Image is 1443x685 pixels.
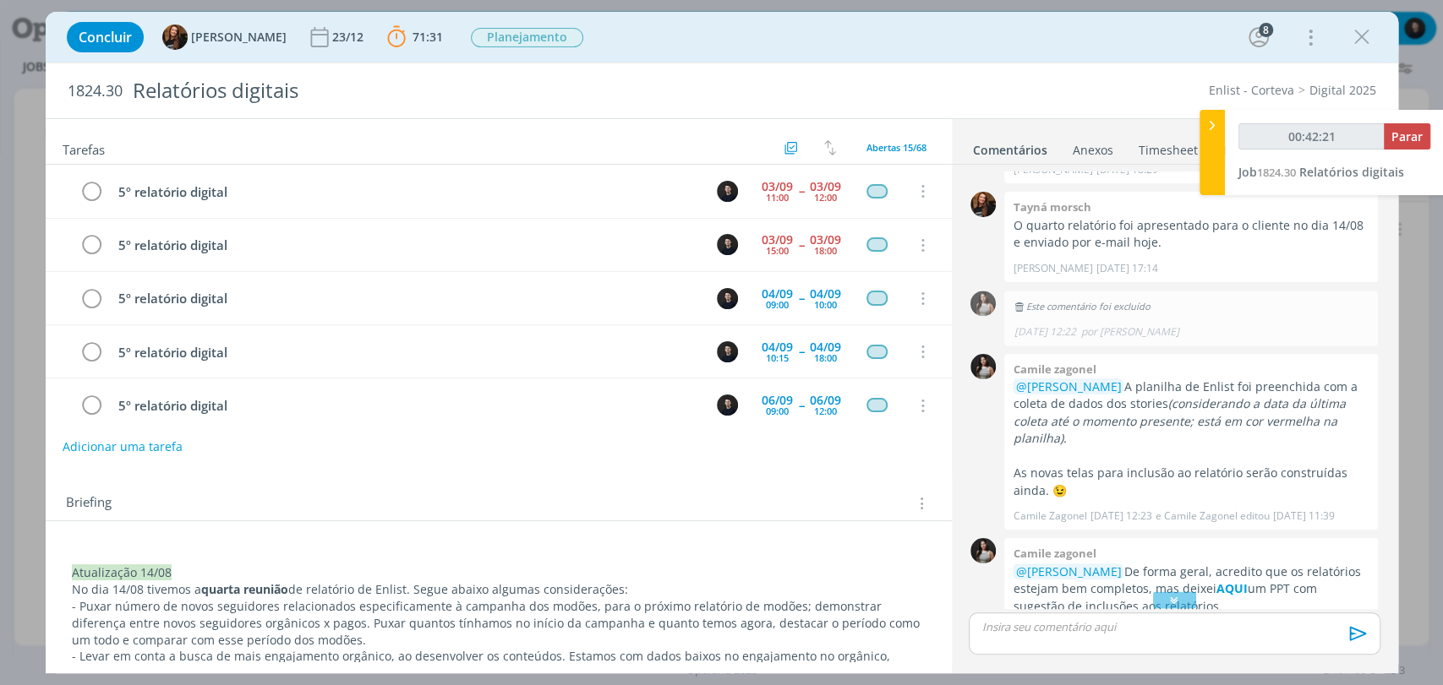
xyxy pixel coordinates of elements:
b: Camile zagonel [1013,546,1096,561]
span: @[PERSON_NAME] [1015,563,1121,579]
span: Tarefas [63,138,105,158]
div: 23/12 [332,31,367,43]
div: 03/09 [810,181,841,193]
img: T [162,24,188,50]
span: Briefing [66,492,112,514]
div: 11:00 [766,193,789,202]
div: 10:15 [766,353,789,362]
button: C [715,285,741,311]
span: -- [799,345,804,357]
span: -- [799,292,804,304]
div: 5º relatório digital [112,235,702,256]
p: [PERSON_NAME] [1013,261,1092,276]
button: C [715,178,741,204]
span: No dia 14/08 tivemos a [72,581,201,597]
a: Timesheet [1138,134,1199,159]
div: 5º relatório digital [112,395,702,416]
span: -- [799,185,804,197]
div: Relatórios digitais [126,70,824,111]
span: por [PERSON_NAME] [1081,324,1179,340]
img: arrow-down-up.svg [824,140,836,155]
div: 10:00 [814,300,837,309]
p: - Puxar número de novos seguidores relacionados especificamente à campanha dos modões, para o pró... [72,598,926,649]
button: C [715,393,741,418]
img: C [717,341,738,362]
span: [PERSON_NAME] [191,31,287,43]
div: 04/09 [810,288,841,300]
span: Este comentário foi excluído [1013,300,1150,313]
div: 5º relatório digital [112,342,702,363]
button: Parar [1384,123,1430,150]
span: [DATE] 17:14 [1096,261,1157,276]
img: C [717,181,738,202]
span: Parar [1391,128,1423,144]
span: 1824.30 [1257,165,1296,180]
p: A planilha de Enlist foi preenchida com a coleta de dados dos stories [1013,378,1369,448]
a: Job1824.30Relatórios digitais [1238,164,1404,180]
span: de relatório de Enlist. Segue abaixo algumas considerações: [288,581,628,597]
p: Camile Zagonel [1013,508,1086,524]
b: Camile zagonel [1013,362,1096,377]
button: 8 [1245,24,1272,51]
div: 06/09 [810,394,841,406]
span: -- [799,400,804,411]
div: 04/09 [810,341,841,353]
span: @[PERSON_NAME] [1015,378,1121,394]
span: Abertas 15/68 [866,141,926,154]
span: 1824.30 [68,82,123,101]
button: Planejamento [470,27,584,48]
div: 09:00 [766,300,789,309]
div: 04/09 [762,341,793,353]
span: 71:31 [413,29,443,45]
div: 09:00 [766,406,789,416]
div: 03/09 [762,234,793,246]
button: 71:31 [383,24,447,51]
a: Enlist - Corteva [1209,82,1294,98]
a: Digital 2025 [1309,82,1376,98]
strong: quarta reunião [201,581,288,597]
img: T [970,192,996,217]
img: C [717,288,738,309]
img: C [970,291,996,316]
p: As novas telas para inclusão ao relatório serão construídas ainda. 😉 [1013,465,1369,499]
span: [DATE] 11:39 [1272,508,1334,524]
div: 03/09 [810,234,841,246]
button: T[PERSON_NAME] [162,24,287,50]
div: 12:00 [814,406,837,416]
div: 18:00 [814,353,837,362]
em: (considerando a data da última coleta até o momento presente; está em cor vermelha na planilha). [1013,395,1345,446]
div: 5º relatório digital [112,288,702,309]
p: De forma geral, acredito que os relatórios estejam bem completos, mas deixei um PPT com sugestão ... [1013,563,1369,615]
a: Comentários [972,134,1048,159]
img: C [970,538,996,563]
a: AQUI [1216,580,1247,596]
button: Adicionar uma tarefa [62,432,183,462]
div: 8 [1259,23,1273,37]
span: [DATE] 12:22 [1014,324,1076,340]
div: 06/09 [762,394,793,406]
span: [DATE] 12:23 [1090,508,1151,524]
div: 18:00 [814,246,837,255]
p: O quarto relatório foi apresentado para o cliente no dia 14/08 e enviado por e-mail hoje. [1013,217,1369,252]
img: C [717,234,738,255]
b: Tayná morsch [1013,199,1090,215]
div: 04/09 [762,288,793,300]
span: Concluir [79,30,132,44]
span: -- [799,239,804,251]
div: Anexos [1073,142,1113,159]
img: C [970,354,996,379]
div: 15:00 [766,246,789,255]
div: 5º relatório digital [112,182,702,203]
button: Concluir [67,22,144,52]
img: C [717,394,738,416]
button: C [715,339,741,364]
span: Atualização 14/08 [72,564,172,580]
span: e Camile Zagonel editou [1155,508,1269,524]
div: dialog [46,12,1398,673]
button: C [715,232,741,258]
span: Planejamento [471,28,583,47]
span: Relatórios digitais [1299,164,1404,180]
div: 03/09 [762,181,793,193]
div: 12:00 [814,193,837,202]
